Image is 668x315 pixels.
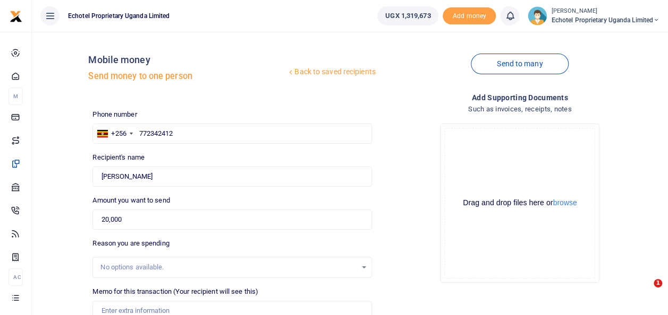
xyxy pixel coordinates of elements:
h4: Such as invoices, receipts, notes [380,103,659,115]
span: 1 [654,279,662,287]
input: UGX [92,209,371,230]
label: Recipient's name [92,152,145,163]
label: Phone number [92,109,137,120]
label: Reason you are spending [92,238,169,249]
input: Enter phone number [92,124,371,144]
img: logo-small [10,10,22,23]
a: logo-small logo-large logo-large [10,12,22,20]
li: Toup your wallet [443,7,496,25]
small: [PERSON_NAME] [551,7,659,16]
div: Drag and drop files here or [445,198,595,208]
li: M [9,87,23,105]
div: +256 [111,128,126,139]
a: Send to many [471,54,569,74]
div: No options available. [100,262,356,273]
li: Wallet ballance [373,6,443,25]
h5: Send money to one person [88,71,286,82]
label: Amount you want to send [92,195,170,206]
div: Uganda: +256 [93,124,136,143]
button: browse [553,199,577,206]
label: Memo for this transaction (Your recipient will see this) [92,286,258,297]
h4: Add supporting Documents [380,92,659,103]
a: UGX 1,319,673 [377,6,438,25]
span: Echotel Proprietary Uganda Limited [64,11,174,21]
div: File Uploader [440,124,599,283]
img: profile-user [528,6,547,25]
a: Back to saved recipients [286,63,376,82]
span: UGX 1,319,673 [385,11,430,21]
span: Add money [443,7,496,25]
iframe: Intercom live chat [632,279,657,304]
a: profile-user [PERSON_NAME] Echotel Proprietary Uganda Limited [528,6,659,25]
input: MTN & Airtel numbers are validated [92,167,371,187]
h4: Mobile money [88,54,286,66]
span: Echotel Proprietary Uganda Limited [551,15,659,25]
li: Ac [9,268,23,286]
a: Add money [443,11,496,19]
